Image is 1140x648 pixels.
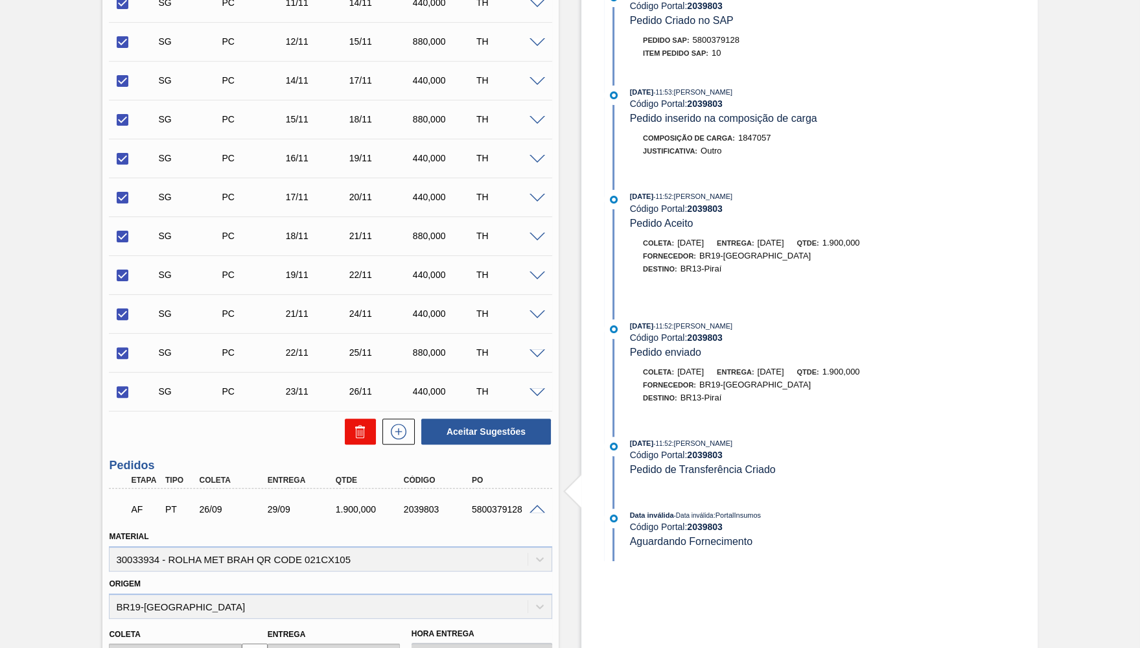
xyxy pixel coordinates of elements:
label: Entrega [268,630,306,639]
span: - 11:52 [653,440,671,447]
span: Data inválida [630,511,674,519]
div: 440,000 [410,192,480,202]
span: 1.900,000 [822,367,860,376]
div: Sugestão Criada [155,231,226,241]
div: 26/09/2025 [196,504,272,515]
span: BR13-Piraí [681,393,722,402]
div: Pedido de Compra [219,270,290,280]
div: TH [473,114,544,124]
span: : [PERSON_NAME] [671,88,732,96]
span: Fornecedor: [643,252,696,260]
div: 15/11/2025 [283,114,353,124]
div: Código [401,476,476,485]
span: [DATE] [630,322,653,330]
span: BR19-[GEOGRAPHIC_DATA] [699,380,811,389]
span: Pedido SAP: [643,36,690,44]
div: Sugestão Criada [155,75,226,86]
span: BR13-Piraí [681,264,722,273]
div: Pedido de Compra [219,153,290,163]
div: 880,000 [410,347,480,358]
div: Sugestão Criada [155,153,226,163]
span: - 11:52 [653,323,671,330]
div: Sugestão Criada [155,270,226,280]
div: 16/11/2025 [283,153,353,163]
strong: 2039803 [687,332,723,343]
div: TH [473,153,544,163]
span: [DATE] [677,238,704,248]
div: 22/11/2025 [283,347,353,358]
span: Coleta: [643,239,674,247]
div: TH [473,36,544,47]
label: Material [109,532,148,541]
div: Código Portal: [630,98,938,109]
div: 880,000 [410,114,480,124]
div: TH [473,231,544,241]
div: 20/11/2025 [346,192,417,202]
div: 18/11/2025 [346,114,417,124]
div: Tipo [162,476,197,485]
span: Pedido Criado no SAP [630,15,734,26]
span: : [PERSON_NAME] [671,439,732,447]
span: BR19-[GEOGRAPHIC_DATA] [699,251,811,260]
div: 440,000 [410,386,480,397]
div: Pedido de Compra [219,192,290,202]
strong: 2039803 [687,522,723,532]
div: Sugestão Criada [155,308,226,319]
span: - 11:52 [653,193,671,200]
div: Sugestão Criada [155,192,226,202]
div: PO [469,476,544,485]
div: 18/11/2025 [283,231,353,241]
strong: 2039803 [687,450,723,460]
span: Pedido inserido na composição de carga [630,113,817,124]
span: [DATE] [630,88,653,96]
button: Aceitar Sugestões [421,419,551,445]
span: 10 [712,48,721,58]
div: Sugestão Criada [155,386,226,397]
div: Código Portal: [630,522,938,532]
div: 440,000 [410,75,480,86]
span: Item pedido SAP: [643,49,708,57]
div: 19/11/2025 [346,153,417,163]
span: Entrega: [717,239,754,247]
div: TH [473,75,544,86]
div: Etapa [128,476,163,485]
div: Aguardando Faturamento [128,495,163,524]
div: 880,000 [410,231,480,241]
div: 1.900,000 [332,504,408,515]
div: 880,000 [410,36,480,47]
div: Código Portal: [630,450,938,460]
div: 12/11/2025 [283,36,353,47]
div: Pedido de Compra [219,347,290,358]
div: 26/11/2025 [346,386,417,397]
img: atual [610,91,618,99]
div: Pedido de Compra [219,75,290,86]
span: Aguardando Fornecimento [630,536,752,547]
div: TH [473,347,544,358]
span: Qtde: [797,239,819,247]
div: Código Portal: [630,203,938,214]
span: [DATE] [757,238,784,248]
img: atual [610,515,618,522]
div: 2039803 [401,504,476,515]
div: Aceitar Sugestões [415,417,552,446]
div: 22/11/2025 [346,270,417,280]
strong: 2039803 [687,1,723,11]
div: 15/11/2025 [346,36,417,47]
span: Entrega: [717,368,754,376]
span: [DATE] [630,439,653,447]
span: Justificativa: [643,147,697,155]
span: : [PERSON_NAME] [671,192,732,200]
span: - 11:53 [653,89,671,96]
div: 5800379128 [469,504,544,515]
div: Pedido de Transferência [162,504,197,515]
label: Origem [109,579,141,588]
div: Coleta [196,476,272,485]
div: Sugestão Criada [155,36,226,47]
div: Nova sugestão [376,419,415,445]
span: Fornecedor: [643,381,696,389]
span: Pedido enviado [630,347,701,358]
div: Pedido de Compra [219,308,290,319]
img: atual [610,443,618,450]
div: 440,000 [410,153,480,163]
img: atual [610,196,618,203]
